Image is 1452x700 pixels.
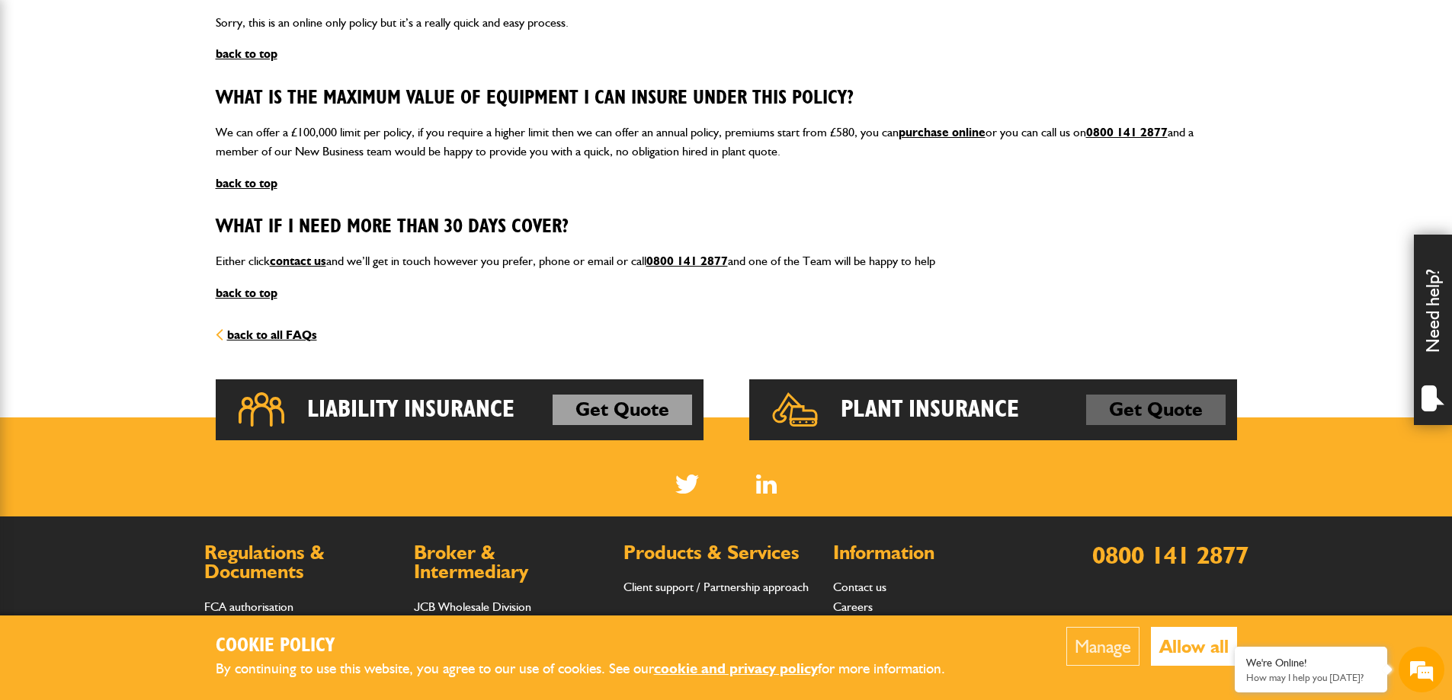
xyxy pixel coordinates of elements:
img: Twitter [675,475,699,494]
div: Chat with us now [79,85,256,105]
button: Allow all [1151,627,1237,666]
a: 0800 141 2877 [1086,125,1168,139]
a: LinkedIn [756,475,777,494]
a: FCA authorisation [204,599,293,614]
p: Sorry, this is an online only policy but it’s a really quick and easy process. [216,13,1237,33]
p: By continuing to use this website, you agree to our use of cookies. See our for more information. [216,657,970,681]
h2: Products & Services [623,543,818,563]
h2: Plant Insurance [841,395,1019,425]
div: Minimize live chat window [250,8,287,44]
input: Enter your phone number [20,231,278,264]
input: Enter your email address [20,186,278,219]
p: Either click and we’ll get in touch however you prefer, phone or email or call and one of the Tea... [216,251,1237,271]
h2: Liability Insurance [307,395,514,425]
h2: Cookie Policy [216,634,970,658]
div: Need help? [1414,235,1452,425]
button: Manage [1066,627,1139,666]
h3: What if I need more than 30 Days cover? [216,216,1237,239]
h3: What is the Maximum Value of equipment I can insure under this policy? [216,87,1237,110]
a: back to top [216,176,277,190]
a: Client support / Partnership approach [623,580,809,594]
a: 0800 141 2877 [1092,540,1248,570]
h2: Regulations & Documents [204,543,399,582]
p: We can offer a £100,000 limit per policy, if you require a higher limit then we can offer an annu... [216,123,1237,161]
a: purchase online [899,125,986,139]
a: Get Quote [553,395,692,425]
a: JCB Wholesale Division [414,599,531,614]
a: back to top [216,46,277,61]
a: cookie and privacy policy [654,660,818,677]
p: How may I help you today? [1246,672,1376,683]
a: Careers [833,599,873,614]
textarea: Type your message and hit 'Enter' [20,276,278,456]
input: Enter your last name [20,141,278,174]
a: Get Quote [1086,395,1226,425]
div: We're Online! [1246,657,1376,670]
a: contact us [270,254,326,268]
a: Contact us [833,580,886,594]
img: Linked In [756,475,777,494]
h2: Information [833,543,1027,563]
h2: Broker & Intermediary [414,543,608,582]
em: Start Chat [207,469,277,490]
a: 0800 141 2877 [646,254,728,268]
a: back to all FAQs [216,328,317,342]
a: back to top [216,286,277,300]
img: d_20077148190_company_1631870298795_20077148190 [26,85,64,106]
